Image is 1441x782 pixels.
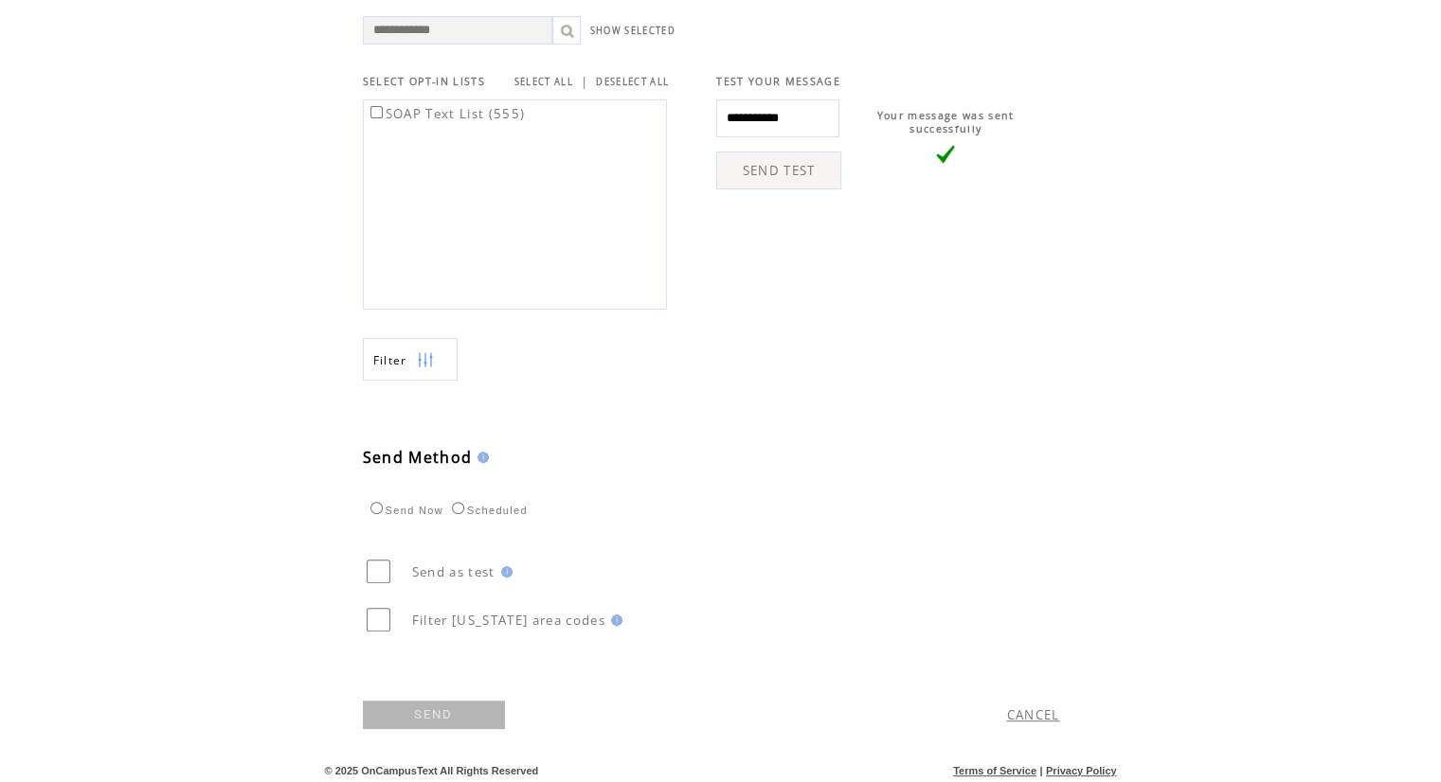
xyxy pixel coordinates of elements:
[953,765,1036,776] a: Terms of Service
[472,452,489,463] img: help.gif
[366,505,443,516] label: Send Now
[370,502,383,514] input: Send Now
[370,106,383,118] input: SOAP Text List (555)
[363,447,473,468] span: Send Method
[412,612,605,629] span: Filter [US_STATE] area codes
[716,151,841,189] a: SEND TEST
[1007,706,1060,723] a: CANCEL
[877,109,1015,135] span: Your message was sent successfully
[1039,765,1042,776] span: |
[447,505,528,516] label: Scheduled
[936,145,955,164] img: vLarge.png
[495,566,513,578] img: help.gif
[363,338,458,381] a: Filter
[417,339,434,382] img: filters.png
[716,75,840,88] span: TEST YOUR MESSAGE
[363,75,485,88] span: SELECT OPT-IN LISTS
[367,105,526,122] label: SOAP Text List (555)
[363,701,505,729] a: SEND
[605,614,622,626] img: help.gif
[373,352,407,368] span: Show filters
[452,502,464,514] input: Scheduled
[1046,765,1117,776] a: Privacy Policy
[596,76,669,88] a: DESELECT ALL
[590,25,675,37] a: SHOW SELECTED
[325,765,539,776] span: © 2025 OnCampusText All Rights Reserved
[514,76,573,88] a: SELECT ALL
[412,563,495,580] span: Send as test
[581,73,588,90] span: |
